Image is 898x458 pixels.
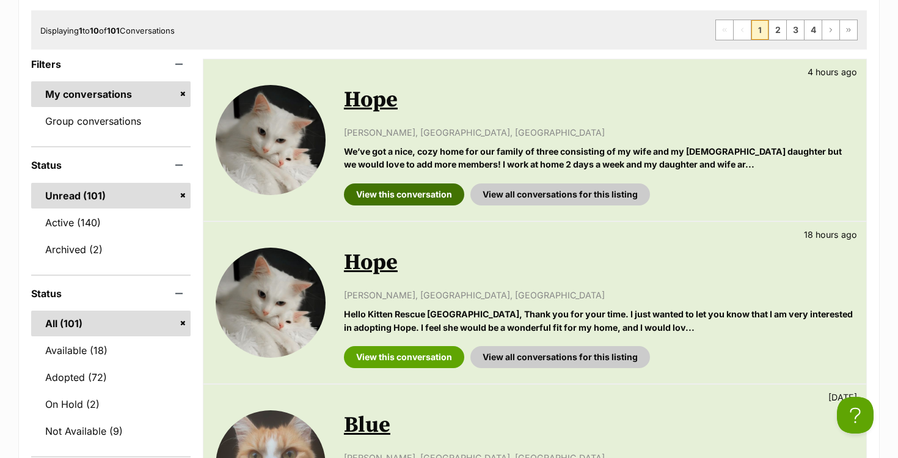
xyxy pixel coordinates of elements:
a: View this conversation [344,346,464,368]
header: Status [31,288,191,299]
strong: 101 [107,26,120,35]
iframe: Help Scout Beacon - Open [837,397,874,434]
a: My conversations [31,81,191,107]
a: Next page [822,20,839,40]
p: 4 hours ago [808,65,857,78]
a: Archived (2) [31,237,191,262]
a: Group conversations [31,108,191,134]
header: Filters [31,59,191,70]
a: View this conversation [344,183,464,205]
a: All (101) [31,311,191,336]
strong: 10 [90,26,99,35]
a: View all conversations for this listing [470,346,650,368]
p: Hello Kitten Rescue [GEOGRAPHIC_DATA], Thank you for your time. I just wanted to let you know tha... [344,308,854,334]
a: Adopted (72) [31,364,191,390]
span: Previous page [734,20,751,40]
a: Unread (101) [31,183,191,209]
nav: Pagination [715,20,858,40]
strong: 1 [79,26,82,35]
a: Hope [344,86,398,114]
a: On Hold (2) [31,391,191,417]
a: Last page [840,20,857,40]
img: Hope [216,85,326,195]
p: [DATE] [828,391,857,404]
img: Hope [216,248,326,358]
a: Hope [344,249,398,276]
p: [PERSON_NAME], [GEOGRAPHIC_DATA], [GEOGRAPHIC_DATA] [344,126,854,139]
a: Blue [344,412,390,439]
a: Available (18) [31,338,191,363]
p: [PERSON_NAME], [GEOGRAPHIC_DATA], [GEOGRAPHIC_DATA] [344,289,854,301]
span: Page 1 [751,20,768,40]
p: We’ve got a nice, cozy home for our family of three consisting of my wife and my [DEMOGRAPHIC_DAT... [344,145,854,171]
a: View all conversations for this listing [470,183,650,205]
header: Status [31,160,191,171]
a: Not Available (9) [31,418,191,444]
span: First page [716,20,733,40]
a: Page 4 [805,20,822,40]
a: Page 3 [787,20,804,40]
a: Active (140) [31,210,191,235]
a: Page 2 [769,20,786,40]
span: Displaying to of Conversations [40,26,175,35]
p: 18 hours ago [804,228,857,241]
